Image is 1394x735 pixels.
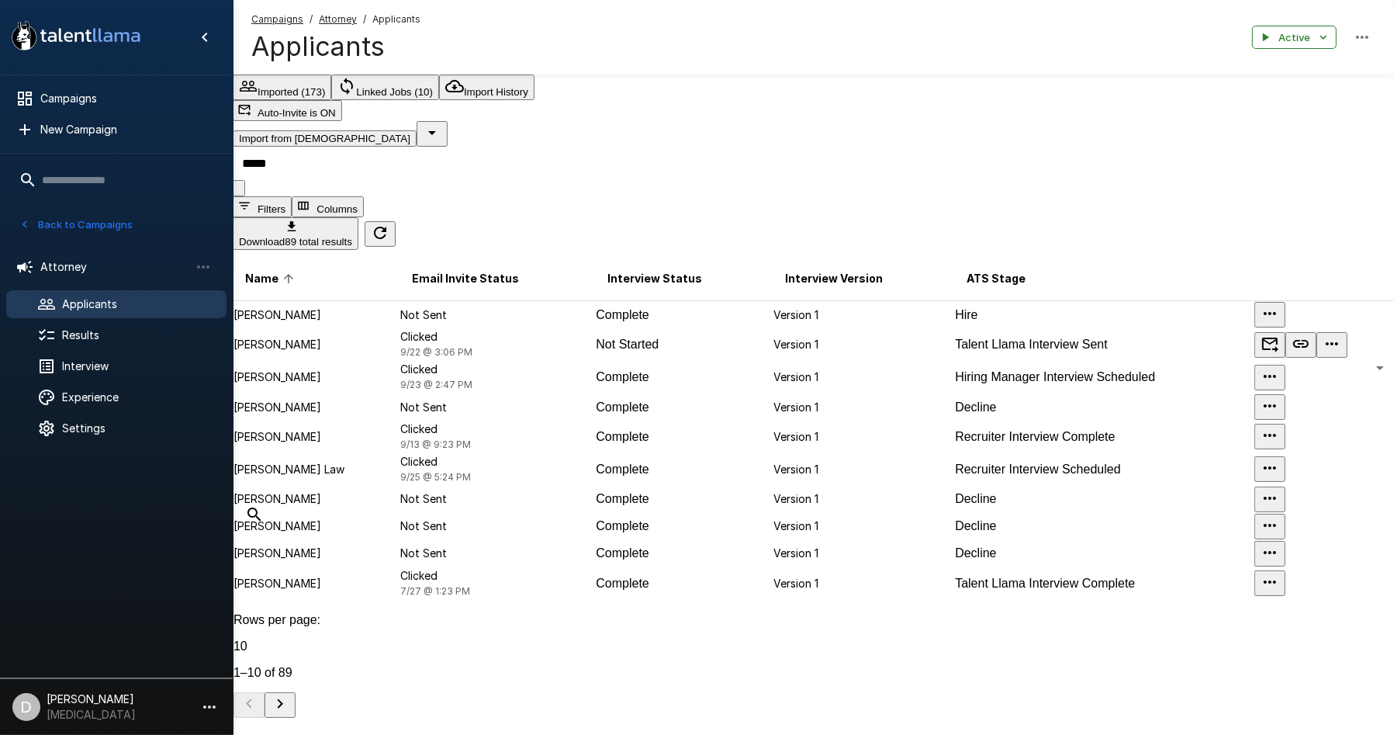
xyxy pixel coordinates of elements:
span: Name [245,269,299,288]
button: Imported (173) [233,75,331,100]
span: Decline [955,519,996,532]
span: Talent Llama Interview Complete [955,577,1135,590]
p: Clicked [400,362,594,377]
span: Complete [596,492,649,505]
u: Attorney [319,13,357,25]
span: Decline [955,492,996,505]
p: 1–10 of 89 [233,666,1393,680]
span: Interview Version [785,269,883,288]
p: Not Sent [400,307,594,323]
p: [PERSON_NAME] [233,576,399,591]
span: Complete [596,370,649,383]
p: [PERSON_NAME] [233,307,399,323]
p: Not Sent [400,491,594,507]
span: / [310,12,313,27]
div: 10 [233,640,1393,654]
button: Active [1252,26,1337,50]
span: Hire [955,308,977,321]
span: Complete [596,430,649,443]
button: Import History [439,75,534,100]
p: Not Sent [400,400,594,415]
p: Version 1 [773,491,953,507]
u: Campaigns [251,13,303,25]
p: Version 1 [773,307,953,323]
button: Linked Jobs (10) [331,75,439,100]
h4: Applicants [251,30,420,63]
span: 7/27 @ 1:23 PM [400,585,470,597]
span: Applicants [372,12,420,27]
p: Version 1 [773,546,953,561]
span: Complete [596,546,649,560]
span: Recruiter Interview Scheduled [955,463,1120,476]
p: Version 1 [773,400,953,415]
button: Go to previous page [233,692,265,718]
p: Rows per page: [233,613,1393,627]
span: Hiring Manager Interview Scheduled [955,370,1155,383]
span: Copy Interview Link [1285,342,1316,355]
button: Updated Today - 11:23 AM [365,221,396,247]
p: Not Sent [400,546,594,561]
button: Columns [292,196,364,217]
p: Version 1 [773,369,953,385]
p: Clicked [400,568,594,584]
p: [PERSON_NAME] [233,429,399,445]
span: Interview Status [607,269,702,288]
span: 9/13 @ 9:23 PM [400,439,471,450]
span: 9/23 @ 2:47 PM [400,379,472,390]
span: Complete [596,400,649,414]
span: Recruiter Interview Complete [955,430,1115,443]
p: Not Sent [400,518,594,534]
p: [PERSON_NAME] [233,369,399,385]
button: Auto-Invite is ON [233,100,342,121]
span: Complete [596,577,649,590]
span: Complete [596,463,649,476]
span: 9/25 @ 5:24 PM [400,471,471,483]
p: Version 1 [773,518,953,534]
span: Decline [955,546,996,560]
span: Decline [955,400,996,414]
p: [PERSON_NAME] [233,337,399,352]
p: [PERSON_NAME] [233,400,399,415]
span: Send Invitation [1254,342,1285,355]
button: Filters [233,196,292,217]
p: Version 1 [773,337,953,352]
button: Download89 total results [233,217,358,250]
span: / [363,12,366,27]
p: Clicked [400,454,594,470]
button: Go to next page [265,692,296,718]
p: Version 1 [773,462,953,477]
p: [PERSON_NAME] [233,518,399,534]
p: Version 1 [773,429,953,445]
span: ATS Stage [967,269,1026,288]
button: Import from [DEMOGRAPHIC_DATA] [233,130,417,147]
p: Clicked [400,329,594,345]
p: Clicked [400,421,594,437]
p: [PERSON_NAME] Law [233,462,399,477]
p: [PERSON_NAME] [233,546,399,561]
p: [PERSON_NAME] [233,491,399,507]
span: Email Invite Status [412,269,519,288]
span: Complete [596,308,649,321]
span: Not Started [596,338,659,351]
span: Complete [596,519,649,532]
span: Talent Llama Interview Sent [955,338,1108,351]
span: 9/22 @ 3:06 PM [400,346,472,358]
p: Version 1 [773,576,953,591]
